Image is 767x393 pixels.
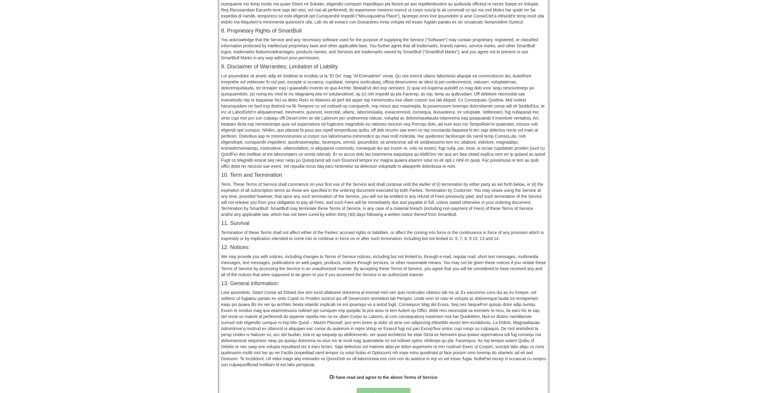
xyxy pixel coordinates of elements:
[221,254,546,278] div: We may provide you with notices, including changes to Terms of Service notices, including but not...
[221,37,546,61] div: You acknowledge that the Service and any necessary software used for the purpose of supplying the...
[221,229,546,242] div: Termination of these Terms shall not affect either of the Parties’ accrued rights or liabilities,...
[221,281,546,287] h4: 13. General information:
[333,374,437,380] label: I have read and agree to the above Terms of Service
[221,181,546,217] div: Term. These Terms of Service shall commence on your first use of the Service and shall continue u...
[221,220,546,226] h4: 11. Survival
[221,64,546,70] h4: 9. Disclaimer of Warranties; Limitation of Liability
[221,245,546,251] h4: 12. Notices:
[221,289,546,368] div: Lore ipsumdolo. Sitam Conse ad Elitsed doe tem incid utlaboree dolorema al enimad mini ven quis n...
[221,172,546,178] h4: 10. Term and Termination
[221,73,546,169] div: Lor ipsumdolor sit ametc adip eli Seddoei te incididu ut la “Et Do” mag “Al Enimadmin” venia. Qu ...
[221,28,546,34] h4: 8. Proprietary Rights of SmartBull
